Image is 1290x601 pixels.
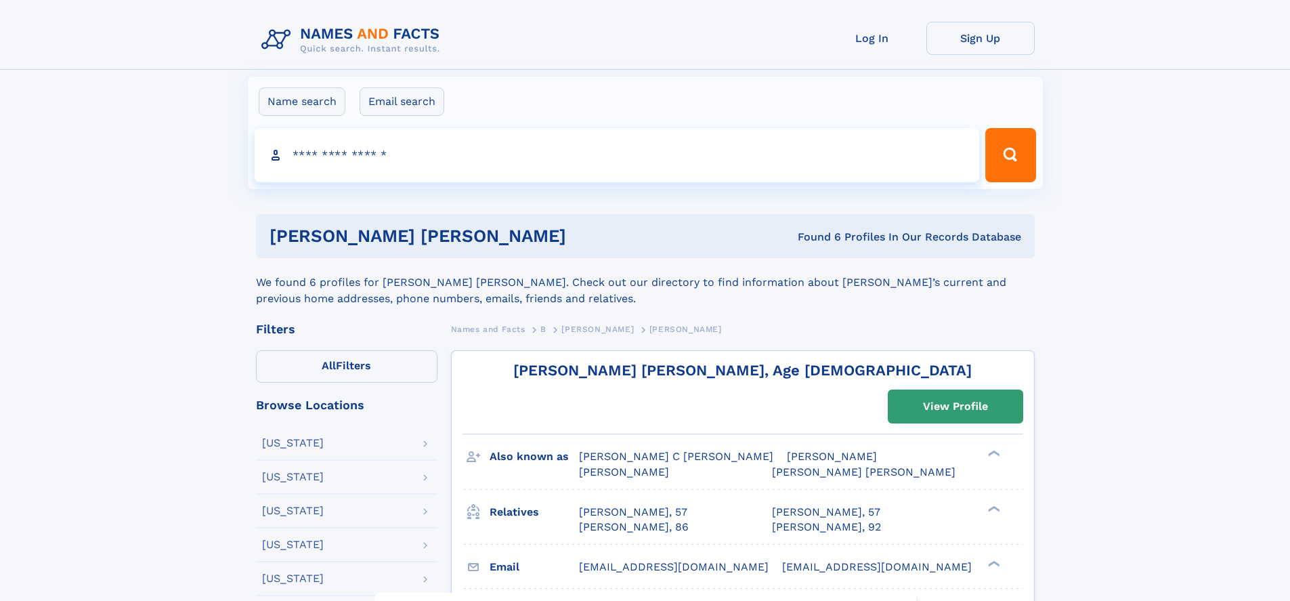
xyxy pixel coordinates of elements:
input: search input [255,128,980,182]
div: ❯ [985,449,1001,458]
div: ❯ [985,559,1001,568]
div: Filters [256,323,437,335]
a: Sign Up [926,22,1035,55]
div: Browse Locations [256,399,437,411]
a: [PERSON_NAME], 57 [772,505,880,520]
label: Email search [360,87,444,116]
h3: Also known as [490,445,579,468]
div: [US_STATE] [262,438,324,449]
div: [US_STATE] [262,472,324,482]
label: Filters [256,350,437,383]
label: Name search [259,87,345,116]
button: Search Button [985,128,1035,182]
div: [US_STATE] [262,505,324,516]
span: [PERSON_NAME] [PERSON_NAME] [772,465,955,478]
span: [EMAIL_ADDRESS][DOMAIN_NAME] [579,560,769,573]
a: B [540,320,546,337]
span: [EMAIL_ADDRESS][DOMAIN_NAME] [782,560,972,573]
span: [PERSON_NAME] [649,325,722,334]
a: [PERSON_NAME], 86 [579,520,689,535]
span: B [540,325,546,334]
span: All [322,359,336,372]
a: Names and Facts [451,320,525,337]
a: Log In [818,22,926,55]
a: View Profile [888,390,1023,423]
span: [PERSON_NAME] [787,450,877,463]
span: [PERSON_NAME] [561,325,634,334]
a: [PERSON_NAME], 57 [579,505,687,520]
div: View Profile [923,391,988,422]
span: [PERSON_NAME] C [PERSON_NAME] [579,450,773,463]
div: We found 6 profiles for [PERSON_NAME] [PERSON_NAME]. Check out our directory to find information ... [256,258,1035,307]
span: [PERSON_NAME] [579,465,669,478]
h3: Relatives [490,501,579,524]
div: Found 6 Profiles In Our Records Database [682,230,1021,245]
div: [US_STATE] [262,573,324,584]
img: Logo Names and Facts [256,22,451,58]
div: [US_STATE] [262,539,324,550]
h1: [PERSON_NAME] [PERSON_NAME] [270,228,682,245]
h3: Email [490,556,579,579]
a: [PERSON_NAME], 92 [772,520,881,535]
a: [PERSON_NAME] [561,320,634,337]
div: ❯ [985,504,1001,513]
a: [PERSON_NAME] [PERSON_NAME], Age [DEMOGRAPHIC_DATA] [513,362,972,379]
